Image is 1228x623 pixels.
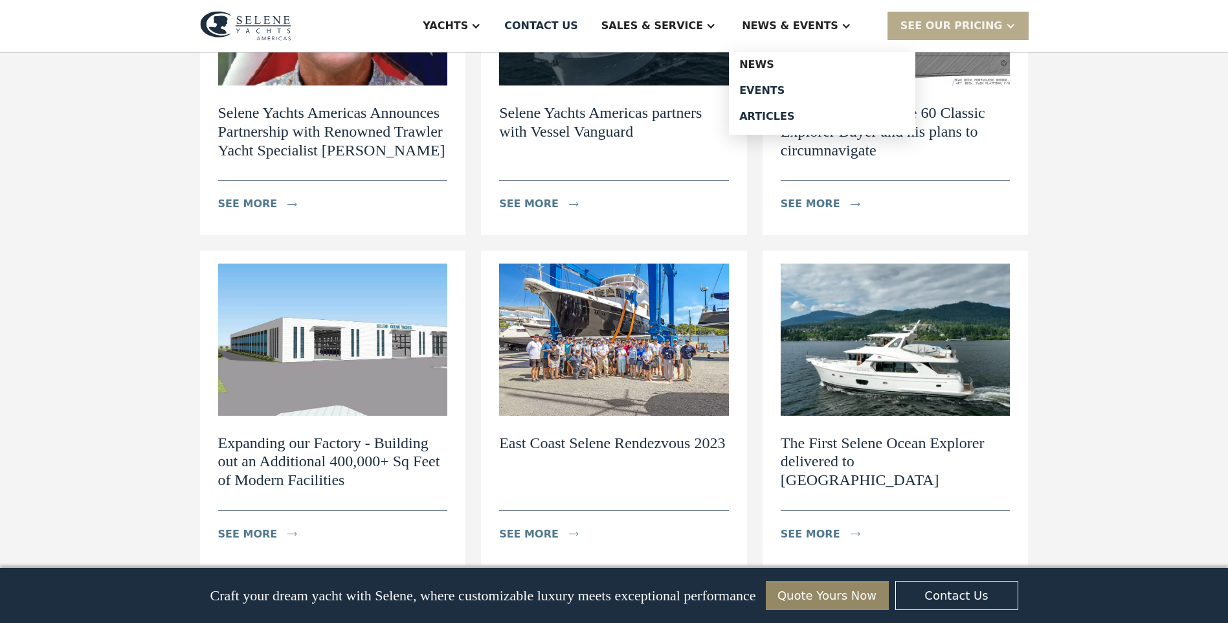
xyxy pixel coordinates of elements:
img: logo [200,11,291,41]
div: News & EVENTS [742,18,838,34]
img: Expanding our Factory - Building out an Additional 400,000+ Sq Feet of Modern Facilities [218,264,448,415]
div: see more [499,527,559,542]
div: Contact US [504,18,578,34]
a: East Coast Selene Rendezvous 2023East Coast Selene Rendezvous 2023see moreicon [481,251,747,565]
div: see more [218,527,278,542]
a: Quote Yours Now [766,581,889,610]
h2: Selene Yachts Americas Announces Partnership with Renowned Trawler Yacht Specialist [PERSON_NAME] [218,104,448,159]
h2: Selene Yachts Americas partners with Vessel Vanguard [499,104,729,141]
div: News [739,60,905,70]
div: see more [781,196,840,212]
div: Articles [739,111,905,122]
nav: News & EVENTS [729,52,915,135]
div: see more [781,527,840,542]
img: icon [569,532,579,536]
h2: The First Selene Ocean Explorer delivered to [GEOGRAPHIC_DATA] [781,434,1010,490]
img: icon [851,532,860,536]
a: News [729,52,915,78]
a: The First Selene Ocean Explorer delivered to North America The First Selene Ocean Explorer delive... [763,251,1029,565]
img: icon [851,202,860,207]
img: The First Selene Ocean Explorer delivered to North America [781,264,1010,415]
h2: East Coast Selene Rendezvous 2023 [499,434,725,453]
div: see more [218,196,278,212]
img: icon [569,202,579,207]
div: Sales & Service [601,18,703,34]
a: Events [729,78,915,104]
a: Articles [729,104,915,130]
div: Yachts [423,18,468,34]
h2: Expanding our Factory - Building out an Additional 400,000+ Sq Feet of Modern Facilities [218,434,448,490]
div: SEE Our Pricing [900,18,1003,34]
div: see more [499,196,559,212]
a: Expanding our Factory - Building out an Additional 400,000+ Sq Feet of Modern FacilitiesExpanding... [200,251,466,565]
p: Craft your dream yacht with Selene, where customizable luxury meets exceptional performance [210,587,755,604]
img: East Coast Selene Rendezvous 2023 [499,264,729,415]
div: SEE Our Pricing [888,12,1029,40]
a: Contact Us [895,581,1018,610]
img: icon [287,202,297,207]
img: icon [287,532,297,536]
div: Events [739,85,905,96]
